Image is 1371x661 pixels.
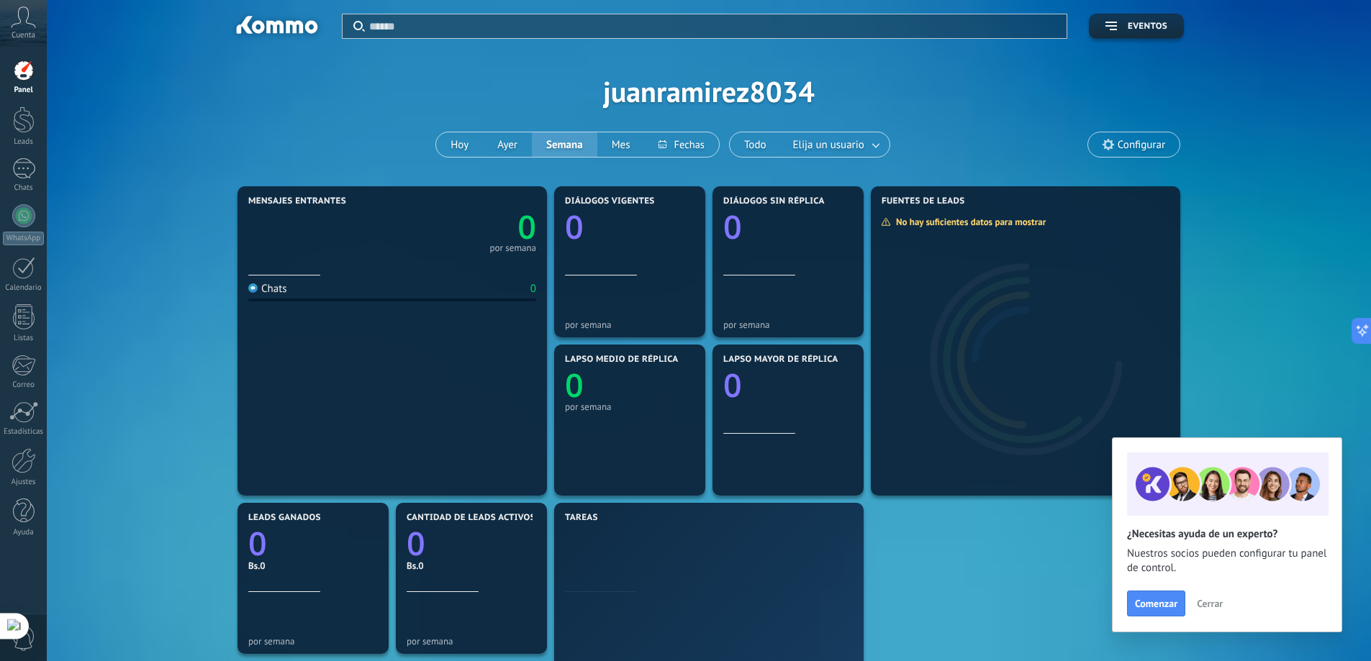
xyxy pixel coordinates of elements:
span: Cuenta [12,31,35,40]
span: Eventos [1128,22,1167,32]
div: Calendario [3,283,45,293]
div: Bs.0 [407,560,536,572]
button: Hoy [436,132,483,157]
div: Ayuda [3,528,45,537]
span: Configurar [1118,139,1165,151]
button: Semana [532,132,597,157]
span: Comenzar [1135,598,1177,608]
button: Cerrar [1190,593,1229,614]
div: Chats [248,282,287,296]
span: Diálogos sin réplica [723,196,825,206]
a: 0 [392,205,536,249]
div: Listas [3,334,45,343]
div: No hay suficientes datos para mostrar [881,216,1056,228]
button: Elija un usuario [781,132,890,157]
span: Cantidad de leads activos [407,513,535,523]
text: 0 [723,363,742,407]
span: Leads ganados [248,513,321,523]
text: 0 [565,205,584,249]
span: Nuestros socios pueden configurar tu panel de control. [1127,547,1327,575]
img: Chats [248,283,258,293]
button: Comenzar [1127,591,1185,616]
a: 0 [248,521,378,565]
div: por semana [565,401,694,412]
text: 0 [248,521,267,565]
div: Panel [3,86,45,95]
div: por semana [489,245,536,252]
div: por semana [565,319,694,330]
div: Estadísticas [3,427,45,437]
button: Eventos [1089,14,1184,39]
span: Mensajes entrantes [248,196,346,206]
span: Lapso medio de réplica [565,355,679,365]
div: Leads [3,137,45,147]
div: Correo [3,380,45,390]
text: 0 [565,363,584,407]
span: Cerrar [1197,598,1223,608]
text: 0 [723,205,742,249]
span: Diálogos vigentes [565,196,655,206]
h2: ¿Necesitas ayuda de un experto? [1127,527,1327,541]
div: Ajustes [3,478,45,487]
div: WhatsApp [3,232,44,245]
text: 0 [407,521,425,565]
span: Lapso mayor de réplica [723,355,838,365]
div: Bs.0 [248,560,378,572]
text: 0 [517,205,536,249]
button: Fechas [644,132,718,157]
button: Mes [597,132,645,157]
div: Chats [3,183,45,193]
span: Tareas [565,513,598,523]
span: Elija un usuario [790,135,867,155]
div: por semana [723,319,853,330]
span: Fuentes de leads [882,196,965,206]
button: Todo [730,132,781,157]
div: por semana [407,636,536,647]
a: 0 [407,521,536,565]
div: por semana [248,636,378,647]
div: 0 [530,282,536,296]
button: Ayer [483,132,532,157]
